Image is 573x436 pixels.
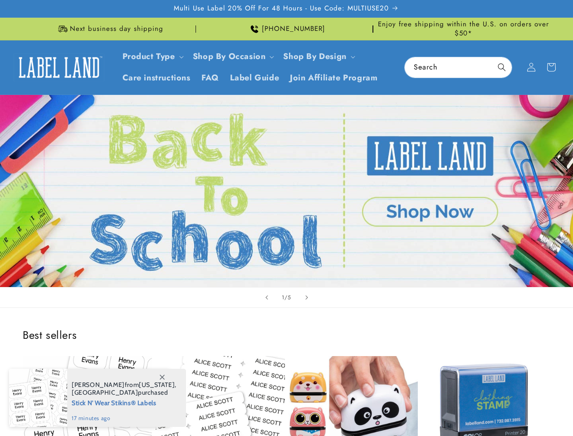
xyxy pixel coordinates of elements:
div: Announcement [377,18,550,40]
span: Label Guide [230,73,279,83]
h2: Best sellers [23,328,550,342]
span: 1 [282,293,284,302]
span: Care instructions [122,73,191,83]
button: Next slide [297,287,317,307]
span: Join Affiliate Program [290,73,377,83]
div: Announcement [200,18,373,40]
button: Previous slide [257,287,277,307]
span: [US_STATE] [139,381,175,389]
span: [GEOGRAPHIC_DATA] [72,388,138,396]
span: Enjoy free shipping within the U.S. on orders over $50* [377,20,550,38]
span: [PERSON_NAME] [72,381,125,389]
a: Shop By Design [283,50,346,62]
a: FAQ [196,67,225,89]
button: Search [492,57,512,77]
img: Label Land [14,53,104,81]
a: Join Affiliate Program [284,67,383,89]
a: Product Type [122,50,175,62]
span: FAQ [201,73,219,83]
span: from , purchased [72,381,176,396]
summary: Shop By Design [278,46,358,67]
span: Shop By Occasion [193,51,266,62]
span: Stick N' Wear Stikins® Labels [72,396,176,408]
a: Label Land [10,50,108,85]
summary: Product Type [117,46,187,67]
span: Next business day shipping [70,25,163,34]
a: Care instructions [117,67,196,89]
span: [PHONE_NUMBER] [262,25,325,34]
summary: Shop By Occasion [187,46,278,67]
span: 5 [288,293,291,302]
a: Label Guide [225,67,285,89]
div: Announcement [23,18,196,40]
span: Multi Use Label 20% Off For 48 Hours - Use Code: MULTIUSE20 [174,4,389,13]
span: 17 minutes ago [72,414,176,422]
span: / [284,293,288,302]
